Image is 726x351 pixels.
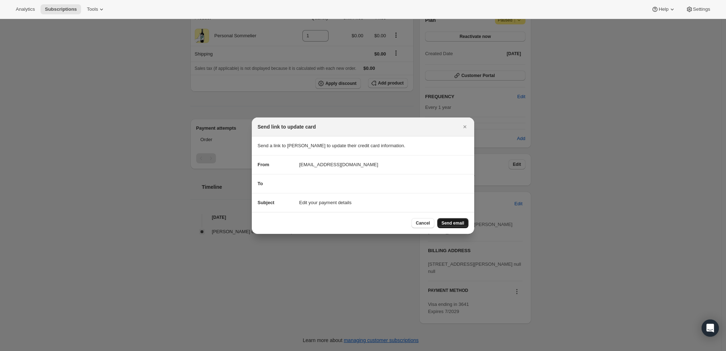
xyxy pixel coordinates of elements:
button: Settings [682,4,715,14]
span: Settings [693,6,710,12]
button: Send email [437,218,468,228]
span: Tools [87,6,98,12]
span: Help [659,6,668,12]
button: Close [460,122,470,132]
h2: Send link to update card [258,123,316,130]
span: [EMAIL_ADDRESS][DOMAIN_NAME] [299,161,378,168]
button: Help [647,4,680,14]
div: Open Intercom Messenger [702,319,719,337]
button: Subscriptions [41,4,81,14]
button: Analytics [11,4,39,14]
p: Send a link to [PERSON_NAME] to update their credit card information. [258,142,468,149]
span: To [258,181,263,186]
span: Subscriptions [45,6,77,12]
button: Cancel [411,218,434,228]
button: Tools [82,4,109,14]
span: Send email [442,220,464,226]
span: From [258,162,269,167]
span: Edit your payment details [299,199,352,206]
span: Analytics [16,6,35,12]
span: Subject [258,200,274,205]
span: Cancel [416,220,430,226]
